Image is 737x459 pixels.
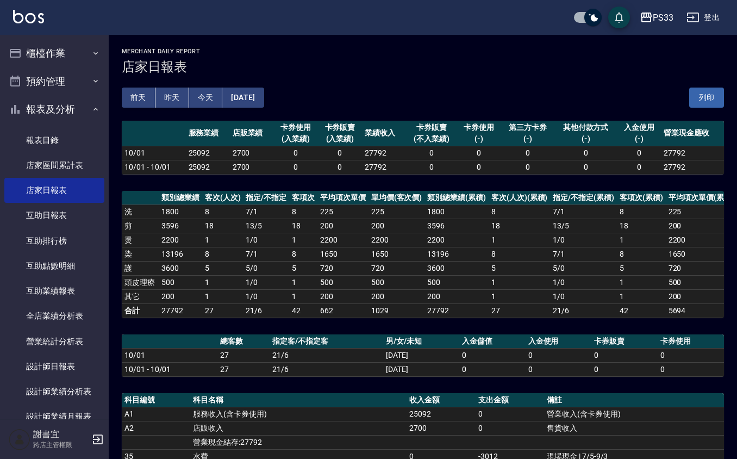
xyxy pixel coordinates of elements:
[489,261,551,275] td: 5
[689,88,724,108] button: 列印
[503,133,551,145] div: (-)
[122,247,159,261] td: 染
[243,289,289,303] td: 1 / 0
[122,121,724,175] table: a dense table
[289,261,317,275] td: 5
[591,334,658,349] th: 卡券販賣
[368,261,425,275] td: 720
[202,261,243,275] td: 5
[368,275,425,289] td: 500
[4,278,104,303] a: 互助業績報表
[526,348,592,362] td: 0
[289,247,317,261] td: 8
[270,348,383,362] td: 21/6
[243,247,289,261] td: 7 / 1
[159,275,202,289] td: 500
[122,303,159,318] td: 合計
[159,191,202,205] th: 類別總業績
[190,421,407,435] td: 店販收入
[202,289,243,303] td: 1
[33,429,89,440] h5: 謝書宜
[459,348,526,362] td: 0
[406,160,457,174] td: 0
[202,204,243,219] td: 8
[368,303,425,318] td: 1029
[489,204,551,219] td: 8
[289,191,317,205] th: 客項次
[230,160,274,174] td: 2700
[4,203,104,228] a: 互助日報表
[409,122,454,133] div: 卡券販賣
[217,334,270,349] th: 總客數
[317,191,368,205] th: 平均項次單價
[202,275,243,289] td: 1
[617,289,666,303] td: 1
[557,133,614,145] div: (-)
[270,334,383,349] th: 指定客/不指定客
[289,275,317,289] td: 1
[544,393,724,407] th: 備註
[4,303,104,328] a: 全店業績分析表
[186,121,230,146] th: 服務業績
[4,379,104,404] a: 設計師業績分析表
[457,160,501,174] td: 0
[617,191,666,205] th: 客項次(累積)
[459,334,526,349] th: 入金儲值
[202,233,243,247] td: 1
[122,88,155,108] button: 前天
[368,247,425,261] td: 1650
[383,334,459,349] th: 男/女/未知
[661,146,724,160] td: 27792
[159,204,202,219] td: 1800
[222,88,264,108] button: [DATE]
[243,303,289,318] td: 21/6
[274,160,318,174] td: 0
[424,247,489,261] td: 13196
[202,303,243,318] td: 27
[368,289,425,303] td: 200
[424,219,489,233] td: 3596
[4,39,104,67] button: 櫃檯作業
[289,219,317,233] td: 18
[617,160,661,174] td: 0
[33,440,89,450] p: 跨店主管權限
[122,289,159,303] td: 其它
[4,354,104,379] a: 設計師日報表
[550,289,617,303] td: 1 / 0
[321,133,359,145] div: (入業績)
[4,67,104,96] button: 預約管理
[424,289,489,303] td: 200
[159,219,202,233] td: 3596
[503,122,551,133] div: 第三方卡券
[317,219,368,233] td: 200
[318,146,362,160] td: 0
[409,133,454,145] div: (不入業績)
[407,393,475,407] th: 收入金額
[557,122,614,133] div: 其他付款方式
[318,160,362,174] td: 0
[243,204,289,219] td: 7 / 1
[122,261,159,275] td: 護
[550,233,617,247] td: 1 / 0
[459,122,498,133] div: 卡券使用
[424,275,489,289] td: 500
[501,146,554,160] td: 0
[4,404,104,429] a: 設計師業績月報表
[289,289,317,303] td: 1
[190,393,407,407] th: 科目名稱
[554,146,617,160] td: 0
[321,122,359,133] div: 卡券販賣
[407,421,475,435] td: 2700
[122,146,186,160] td: 10/01
[383,348,459,362] td: [DATE]
[190,407,407,421] td: 服務收入(含卡券使用)
[230,146,274,160] td: 2700
[317,261,368,275] td: 720
[274,146,318,160] td: 0
[424,204,489,219] td: 1800
[526,334,592,349] th: 入金使用
[122,48,724,55] h2: Merchant Daily Report
[661,160,724,174] td: 27792
[459,133,498,145] div: (-)
[317,275,368,289] td: 500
